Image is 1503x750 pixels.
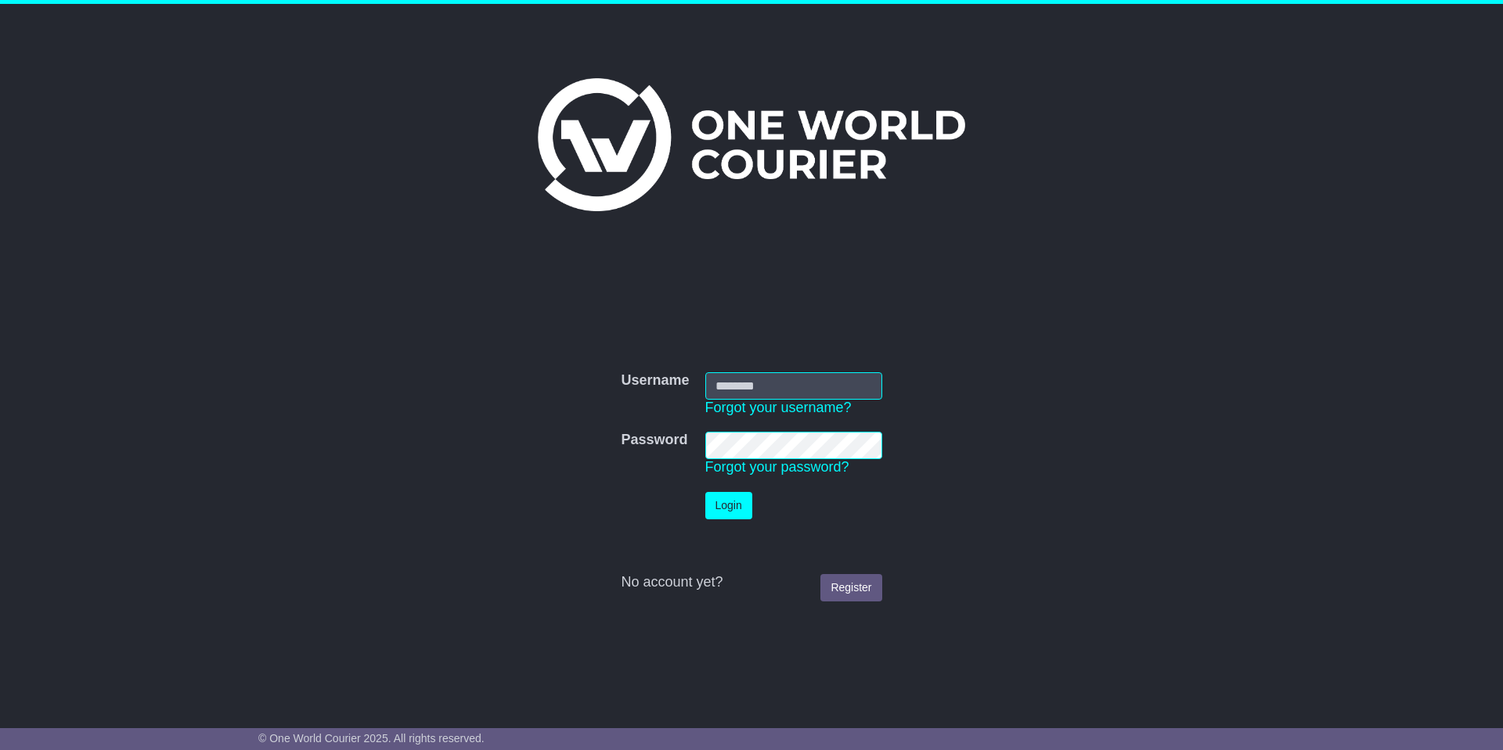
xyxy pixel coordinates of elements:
a: Forgot your username? [705,400,852,415]
button: Login [705,492,752,519]
span: © One World Courier 2025. All rights reserved. [258,732,485,745]
a: Register [820,574,881,601]
img: One World [538,78,965,211]
div: No account yet? [621,574,881,591]
label: Password [621,432,687,449]
a: Forgot your password? [705,459,849,475]
label: Username [621,372,689,389]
